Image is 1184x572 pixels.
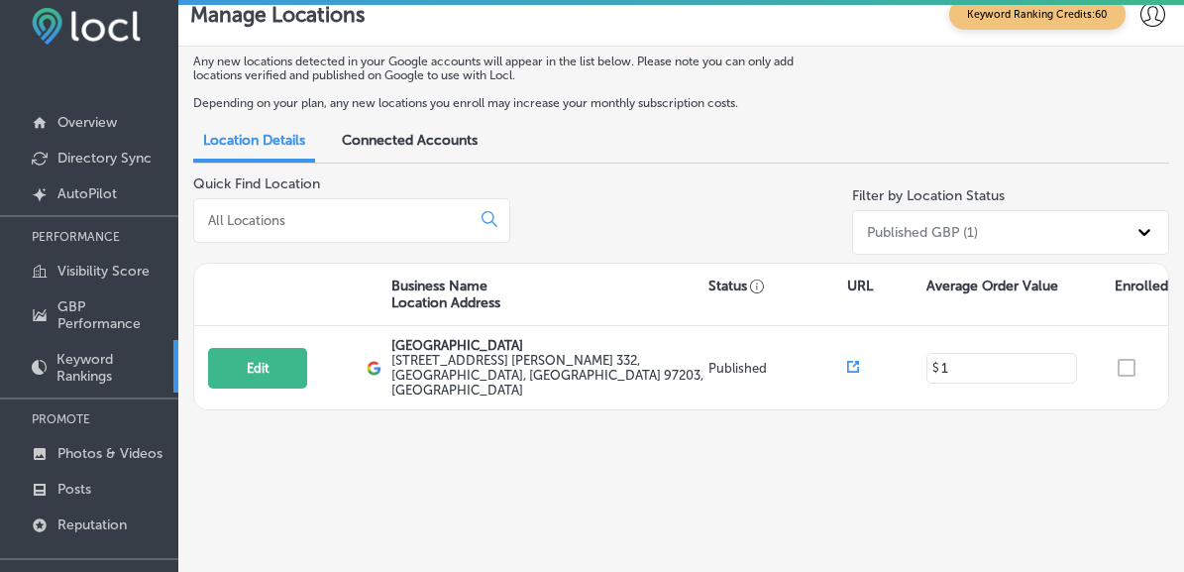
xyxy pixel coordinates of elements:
[193,55,827,82] p: Any new locations detected in your Google accounts will appear in the list below. Please note you...
[206,211,466,229] input: All Locations
[56,351,168,385] p: Keyword Rankings
[57,263,150,280] p: Visibility Score
[193,96,827,110] p: Depending on your plan, any new locations you enroll may increase your monthly subscription costs.
[193,175,320,192] label: Quick Find Location
[190,2,365,27] p: Manage Locations
[926,278,1058,294] p: Average Order Value
[708,278,847,294] p: Status
[32,8,141,45] img: fda3e92497d09a02dc62c9cd864e3231.png
[391,338,703,353] p: [GEOGRAPHIC_DATA]
[342,132,478,149] span: Connected Accounts
[57,114,117,131] p: Overview
[391,278,500,311] p: Business Name Location Address
[57,185,117,202] p: AutoPilot
[391,353,703,398] label: [STREET_ADDRESS] [PERSON_NAME] 332 , [GEOGRAPHIC_DATA], [GEOGRAPHIC_DATA] 97203, [GEOGRAPHIC_DATA]
[203,132,305,149] span: Location Details
[708,361,847,376] p: Published
[57,298,168,332] p: GBP Performance
[847,278,873,294] p: URL
[208,348,307,389] button: Edit
[932,361,939,375] p: $
[57,150,152,167] p: Directory Sync
[367,361,381,376] img: logo
[867,224,978,241] div: Published GBP (1)
[852,187,1005,204] label: Filter by Location Status
[57,445,162,462] p: Photos & Videos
